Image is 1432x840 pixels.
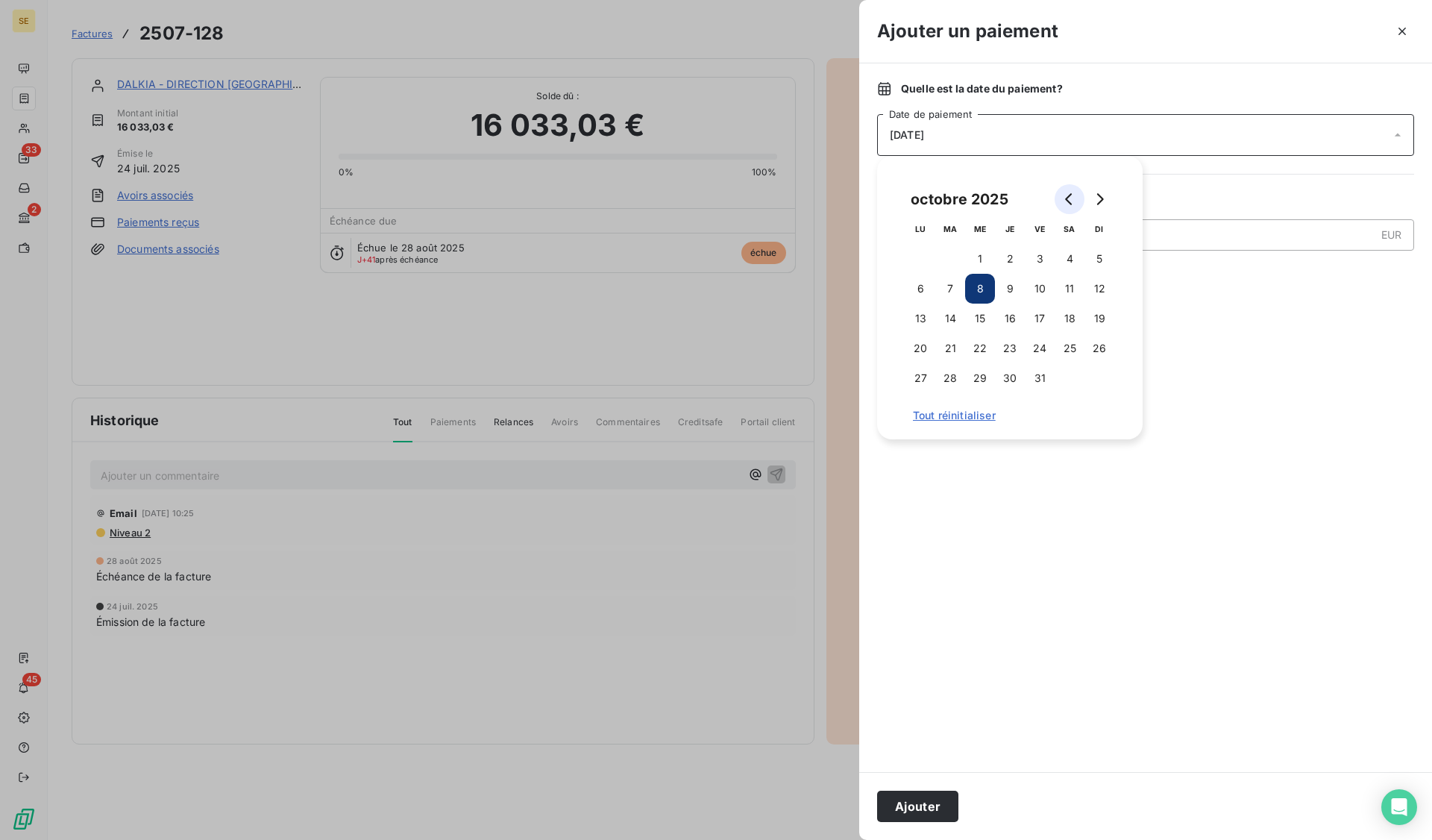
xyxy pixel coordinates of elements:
[995,274,1025,304] button: 9
[1055,304,1084,333] button: 18
[1055,274,1084,304] button: 11
[1055,244,1084,274] button: 4
[905,333,935,363] button: 20
[995,244,1025,274] button: 2
[1084,184,1114,214] button: Go to next month
[965,274,995,304] button: 8
[877,18,1058,45] h3: Ajouter un paiement
[1025,304,1055,333] button: 17
[1381,789,1417,825] div: Open Intercom Messenger
[1084,274,1114,304] button: 12
[877,791,958,822] button: Ajouter
[1025,244,1055,274] button: 3
[965,214,995,244] th: mercredi
[935,274,965,304] button: 7
[905,304,935,333] button: 13
[995,304,1025,333] button: 16
[965,244,995,274] button: 1
[1025,214,1055,244] th: vendredi
[1084,214,1114,244] th: dimanche
[995,214,1025,244] th: jeudi
[1084,333,1114,363] button: 26
[935,363,965,393] button: 28
[905,274,935,304] button: 6
[1025,333,1055,363] button: 24
[905,363,935,393] button: 27
[1055,214,1084,244] th: samedi
[1025,274,1055,304] button: 10
[995,333,1025,363] button: 23
[965,333,995,363] button: 22
[905,214,935,244] th: lundi
[1055,184,1084,214] button: Go to previous month
[995,363,1025,393] button: 30
[965,304,995,333] button: 15
[901,81,1063,96] span: Quelle est la date du paiement ?
[1025,363,1055,393] button: 31
[1084,244,1114,274] button: 5
[913,410,1107,421] span: Tout réinitialiser
[935,304,965,333] button: 14
[890,129,924,141] span: [DATE]
[935,214,965,244] th: mardi
[1084,304,1114,333] button: 19
[935,333,965,363] button: 21
[905,187,1014,211] div: octobre 2025
[965,363,995,393] button: 29
[1055,333,1084,363] button: 25
[877,263,1414,278] span: Nouveau solde dû :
